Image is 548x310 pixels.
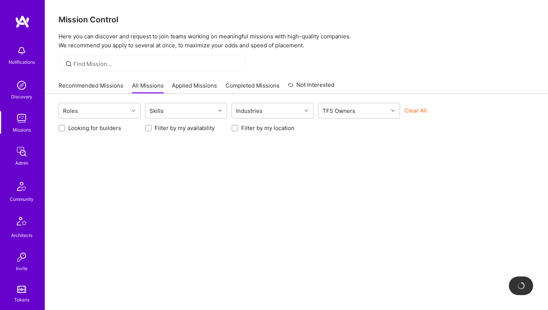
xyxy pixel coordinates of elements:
[59,15,535,24] h3: Mission Control
[14,144,29,159] img: admin teamwork
[14,78,29,93] img: discovery
[13,213,31,231] img: Architects
[172,82,217,94] a: Applied Missions
[288,80,334,94] a: Not Interested
[10,195,34,203] div: Community
[14,250,29,265] img: Invite
[68,124,121,132] label: Looking for builders
[132,109,135,113] i: icon Chevron
[155,124,215,132] label: Filter by my availability
[15,15,30,28] img: logo
[226,82,280,94] a: Completed Missions
[241,124,295,132] label: Filter by my location
[13,177,31,195] img: Community
[14,296,29,304] div: Tokens
[16,265,28,272] div: Invite
[11,231,32,239] div: Architects
[64,60,73,68] i: icon SearchGrey
[234,105,264,116] div: Industries
[305,109,308,113] i: icon Chevron
[321,105,357,116] div: TFS Owners
[404,107,427,114] button: Clear All
[132,82,164,94] a: All Missions
[13,126,31,134] div: Missions
[218,109,222,113] i: icon Chevron
[11,93,32,101] div: Discovery
[59,82,123,94] a: Recommended Missions
[73,60,239,68] input: Find Mission...
[17,286,26,293] img: tokens
[517,282,525,290] img: loading
[14,111,29,126] img: teamwork
[9,58,35,66] div: Notifications
[59,32,535,50] p: Here you can discover and request to join teams working on meaningful missions with high-quality ...
[148,105,166,116] div: Skills
[391,109,395,113] i: icon Chevron
[14,43,29,58] img: bell
[15,159,28,167] div: Admin
[61,105,80,116] div: Roles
